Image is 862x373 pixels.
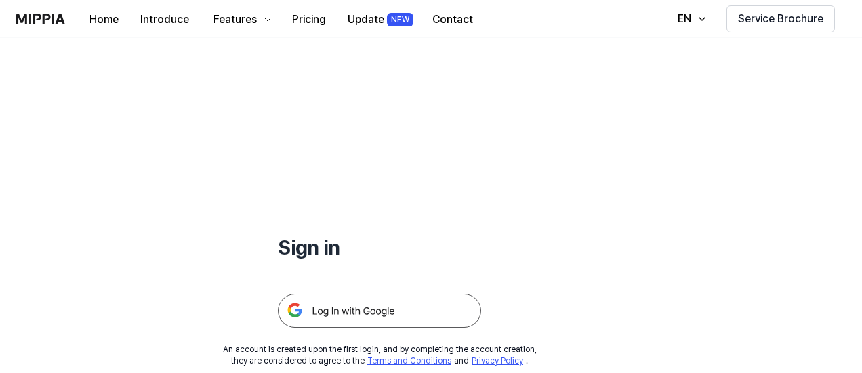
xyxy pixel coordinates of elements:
img: 구글 로그인 버튼 [278,294,481,328]
button: Pricing [281,6,337,33]
div: Features [211,12,260,28]
a: Privacy Policy [472,356,523,366]
button: Service Brochure [726,5,835,32]
div: NEW [387,13,413,26]
button: Introduce [129,6,200,33]
button: Features [200,6,281,33]
button: Contact [422,6,484,33]
img: logo [16,14,65,24]
button: EN [664,5,716,32]
div: EN [675,11,694,27]
a: UpdateNEW [337,1,422,38]
div: An account is created upon the first login, and by completing the account creation, they are cons... [223,344,537,367]
a: Terms and Conditions [367,356,451,366]
button: UpdateNEW [337,6,422,33]
button: Home [79,6,129,33]
h1: Sign in [278,233,481,261]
